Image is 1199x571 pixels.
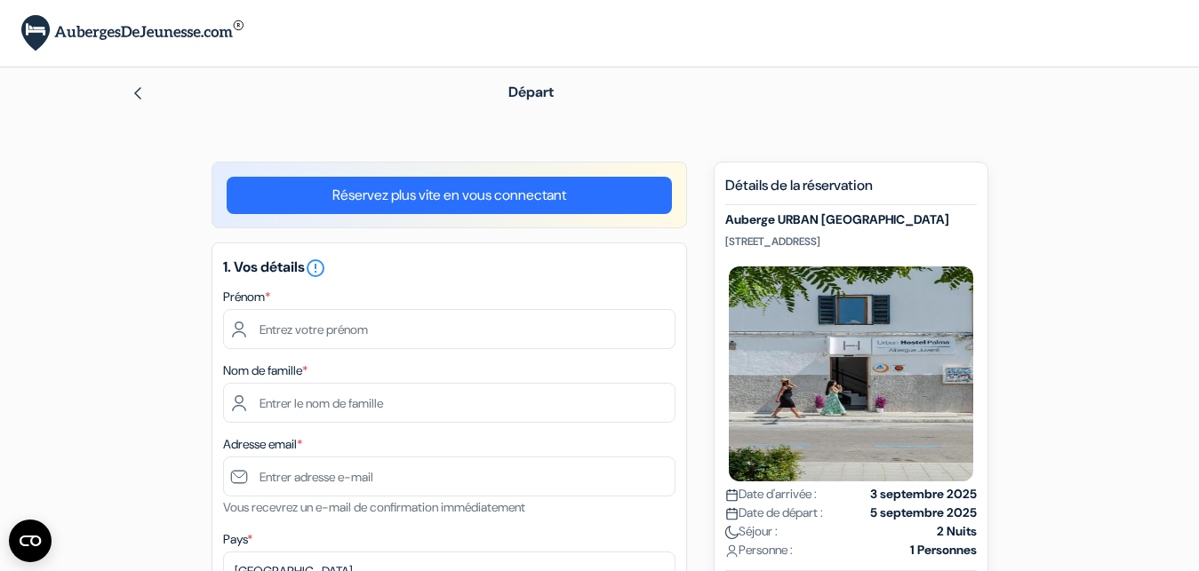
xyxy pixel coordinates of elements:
input: Entrer le nom de famille [223,383,675,423]
h5: Auberge URBAN [GEOGRAPHIC_DATA] [725,212,977,227]
a: Réservez plus vite en vous connectant [227,177,672,214]
h5: Détails de la réservation [725,177,977,205]
h5: 1. Vos détails [223,258,675,279]
label: Pays [223,530,252,549]
span: Personne : [725,541,793,559]
strong: 5 septembre 2025 [870,504,977,522]
img: user_icon.svg [725,544,739,558]
a: error_outline [305,258,326,276]
strong: 1 Personnes [910,541,977,559]
span: Séjour : [725,522,778,541]
i: error_outline [305,258,326,279]
img: calendar.svg [725,488,739,502]
input: Entrer adresse e-mail [223,456,675,496]
span: Départ [508,83,554,101]
label: Adresse email [223,435,302,454]
span: Date de départ : [725,504,823,522]
small: Vous recevrez un e-mail de confirmation immédiatement [223,499,525,515]
input: Entrez votre prénom [223,309,675,349]
img: left_arrow.svg [131,86,145,100]
strong: 3 septembre 2025 [870,485,977,504]
label: Prénom [223,288,270,306]
img: moon.svg [725,526,739,539]
span: Date d'arrivée : [725,485,817,504]
label: Nom de famille [223,361,308,380]
img: AubergesDeJeunesse.com [21,15,244,52]
button: Ouvrir le widget CMP [9,519,52,562]
strong: 2 Nuits [937,522,977,541]
p: [STREET_ADDRESS] [725,234,977,249]
img: calendar.svg [725,507,739,520]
